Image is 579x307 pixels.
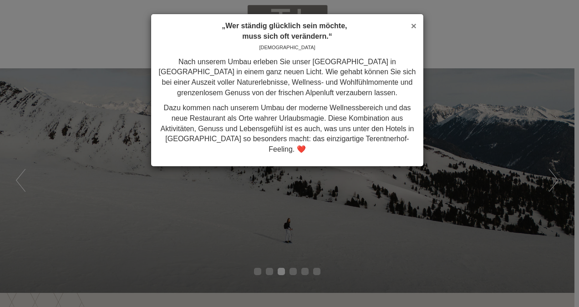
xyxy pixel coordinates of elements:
strong: muss sich oft verändern.“ [242,32,332,40]
strong: „Wer ständig glücklich sein möchte, [222,22,347,30]
button: Close [411,21,416,31]
p: Dazu kommen nach unserem Umbau der moderne Wellnessbereich und das neue Restaurant als Orte wahre... [158,103,416,155]
span: [DEMOGRAPHIC_DATA] [259,45,315,50]
span: × [411,20,416,31]
p: Nach unserem Umbau erleben Sie unser [GEOGRAPHIC_DATA] in [GEOGRAPHIC_DATA] in einem ganz neuen L... [158,57,416,98]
